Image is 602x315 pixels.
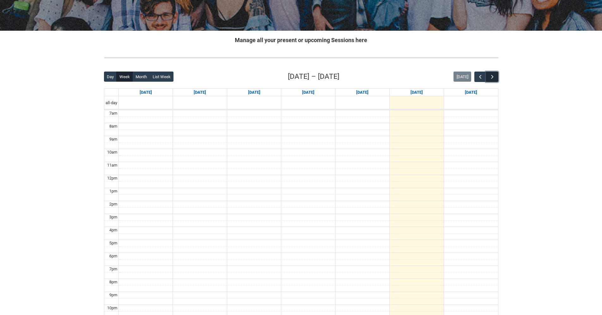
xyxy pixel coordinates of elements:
div: 2pm [108,201,119,207]
a: Go to September 6, 2025 [464,89,478,96]
img: REDU_GREY_LINE [104,54,498,61]
div: 10am [106,149,119,155]
a: Go to September 2, 2025 [247,89,262,96]
h2: [DATE] – [DATE] [288,71,339,82]
a: Go to September 5, 2025 [409,89,424,96]
div: 9pm [108,292,119,298]
div: 12pm [106,175,119,181]
button: List Week [149,72,173,82]
div: 5pm [108,240,119,246]
a: Go to September 3, 2025 [301,89,316,96]
div: 3pm [108,214,119,220]
button: Next Week [486,72,498,82]
button: Week [116,72,133,82]
button: Month [132,72,150,82]
button: [DATE] [453,72,471,82]
div: 9am [108,136,119,142]
div: 10pm [106,305,119,311]
div: 6pm [108,253,119,259]
a: Go to August 31, 2025 [138,89,153,96]
div: 1pm [108,188,119,194]
a: Go to September 4, 2025 [355,89,370,96]
h2: Manage all your present or upcoming Sessions here [104,36,498,44]
button: Previous Week [474,72,486,82]
span: all-day [104,100,119,106]
div: 8pm [108,279,119,285]
div: 11am [106,162,119,168]
button: Day [104,72,117,82]
div: 7pm [108,266,119,272]
div: 4pm [108,227,119,233]
div: 8am [108,123,119,129]
a: Go to September 1, 2025 [192,89,207,96]
div: 7am [108,110,119,117]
